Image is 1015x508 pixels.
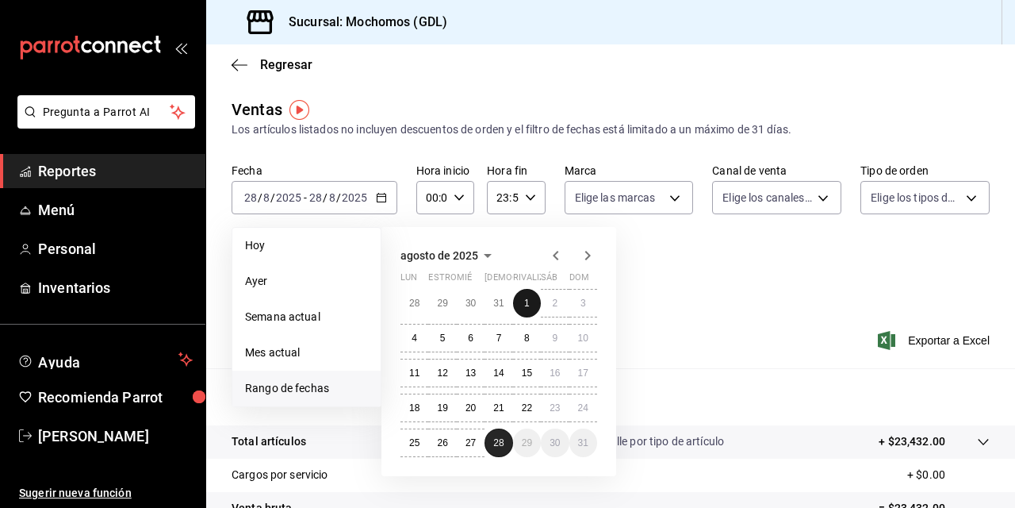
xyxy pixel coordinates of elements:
[308,191,323,204] input: --
[245,273,368,290] span: Ayer
[232,121,990,138] div: Los artículos listados no incluyen descuentos de orden y el filtro de fechas está limitado a un m...
[262,191,270,204] input: --
[569,394,597,422] button: 24 de agosto de 2025
[541,324,569,352] button: 9 de agosto de 2025
[569,429,597,457] button: 31 de agosto de 2025
[513,289,541,317] button: 1 de agosto de 2025
[11,115,195,132] a: Pregunta a Parrot AI
[493,298,504,309] abbr: 31 de julio de 2025
[400,429,428,457] button: 25 de agosto de 2025
[722,190,812,206] span: Elige los canales de venta
[457,394,485,422] button: 20 de agosto de 2025
[908,334,990,347] font: Exportar a Excel
[569,359,597,387] button: 17 de agosto de 2025
[485,359,512,387] button: 14 de agosto de 2025
[569,272,589,289] abbr: domingo
[260,57,312,72] span: Regresar
[304,191,307,204] span: -
[871,190,960,206] span: Elige los tipos de orden
[575,190,656,206] span: Elige las marcas
[541,359,569,387] button: 16 de agosto de 2025
[437,402,447,414] abbr: 19 de agosto de 2025
[879,433,945,450] p: + $23,432.00
[38,202,75,218] font: Menú
[569,289,597,317] button: 3 de agosto de 2025
[409,437,419,448] abbr: 25 de agosto de 2025
[400,249,478,262] span: agosto de 2025
[437,437,447,448] abbr: 26 de agosto de 2025
[465,298,476,309] abbr: 30 de julio de 2025
[907,467,990,483] p: + $0.00
[437,368,447,379] abbr: 12 de agosto de 2025
[522,402,532,414] abbr: 22 de agosto de 2025
[400,359,428,387] button: 11 de agosto de 2025
[457,359,485,387] button: 13 de agosto de 2025
[245,309,368,325] span: Semana actual
[522,368,532,379] abbr: 15 de agosto de 2025
[243,191,258,204] input: --
[245,237,368,254] span: Hoy
[485,324,512,352] button: 7 de agosto de 2025
[428,359,456,387] button: 12 de agosto de 2025
[38,279,110,296] font: Inventarios
[578,368,588,379] abbr: 17 de agosto de 2025
[860,165,990,176] label: Tipo de orden
[465,437,476,448] abbr: 27 de agosto de 2025
[409,298,419,309] abbr: 28 de julio de 2025
[19,487,132,499] font: Sugerir nueva función
[513,429,541,457] button: 29 de agosto de 2025
[416,165,474,176] label: Hora inicio
[400,272,417,289] abbr: lunes
[38,389,163,406] font: Recomienda Parrot
[174,41,187,54] button: open_drawer_menu
[400,324,428,352] button: 4 de agosto de 2025
[275,191,302,204] input: ----
[541,272,557,289] abbr: sábado
[400,289,428,317] button: 28 de julio de 2025
[712,165,841,176] label: Canal de venta
[232,98,282,121] div: Ventas
[232,433,306,450] p: Total artículos
[428,324,456,352] button: 5 de agosto de 2025
[289,100,309,120] img: Marcador de información sobre herramientas
[38,428,149,444] font: [PERSON_NAME]
[38,163,96,179] font: Reportes
[550,368,560,379] abbr: 16 de agosto de 2025
[485,289,512,317] button: 31 de julio de 2025
[457,272,472,289] abbr: miércoles
[38,350,172,369] span: Ayuda
[552,298,557,309] abbr: 2 de agosto de 2025
[496,333,502,344] abbr: 7 de agosto de 2025
[17,95,195,129] button: Pregunta a Parrot AI
[270,191,275,204] span: /
[412,333,417,344] abbr: 4 de agosto de 2025
[522,437,532,448] abbr: 29 de agosto de 2025
[580,298,586,309] abbr: 3 de agosto de 2025
[457,429,485,457] button: 27 de agosto de 2025
[541,394,569,422] button: 23 de agosto de 2025
[341,191,368,204] input: ----
[232,467,328,483] p: Cargos por servicio
[513,394,541,422] button: 22 de agosto de 2025
[578,333,588,344] abbr: 10 de agosto de 2025
[487,165,545,176] label: Hora fin
[276,13,447,32] h3: Sucursal: Mochomos (GDL)
[323,191,327,204] span: /
[578,437,588,448] abbr: 31 de agosto de 2025
[409,368,419,379] abbr: 11 de agosto de 2025
[232,165,397,176] label: Fecha
[465,402,476,414] abbr: 20 de agosto de 2025
[513,324,541,352] button: 8 de agosto de 2025
[232,57,312,72] button: Regresar
[409,402,419,414] abbr: 18 de agosto de 2025
[578,402,588,414] abbr: 24 de agosto de 2025
[485,394,512,422] button: 21 de agosto de 2025
[524,298,530,309] abbr: 1 de agosto de 2025
[428,394,456,422] button: 19 de agosto de 2025
[468,333,473,344] abbr: 6 de agosto de 2025
[440,333,446,344] abbr: 5 de agosto de 2025
[513,272,557,289] abbr: viernes
[524,333,530,344] abbr: 8 de agosto de 2025
[328,191,336,204] input: --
